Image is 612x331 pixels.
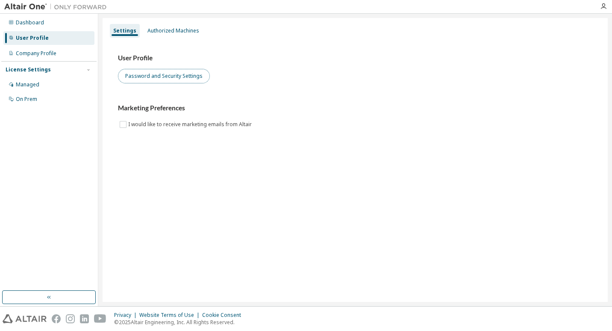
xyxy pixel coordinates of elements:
[113,27,136,34] div: Settings
[16,19,44,26] div: Dashboard
[202,312,246,319] div: Cookie Consent
[114,319,246,326] p: © 2025 Altair Engineering, Inc. All Rights Reserved.
[94,314,106,323] img: youtube.svg
[114,312,139,319] div: Privacy
[139,312,202,319] div: Website Terms of Use
[118,54,592,62] h3: User Profile
[3,314,47,323] img: altair_logo.svg
[16,50,56,57] div: Company Profile
[118,104,592,112] h3: Marketing Preferences
[16,81,39,88] div: Managed
[66,314,75,323] img: instagram.svg
[16,96,37,103] div: On Prem
[16,35,49,41] div: User Profile
[80,314,89,323] img: linkedin.svg
[118,69,210,83] button: Password and Security Settings
[6,66,51,73] div: License Settings
[52,314,61,323] img: facebook.svg
[128,119,253,130] label: I would like to receive marketing emails from Altair
[4,3,111,11] img: Altair One
[147,27,199,34] div: Authorized Machines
